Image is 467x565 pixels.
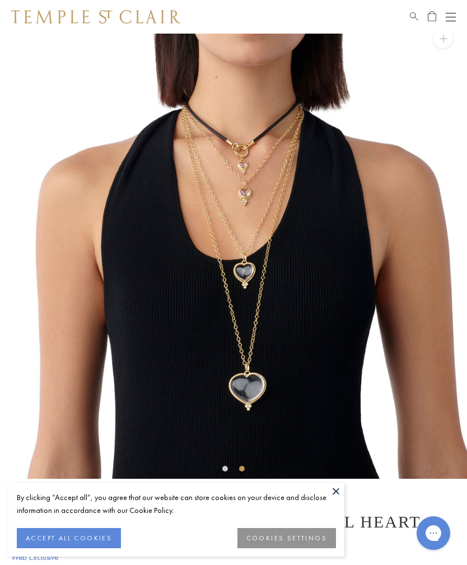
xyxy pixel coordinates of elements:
[17,491,336,517] div: By clicking “Accept all”, you agree that our website can store cookies on your device and disclos...
[11,10,180,24] img: Temple St. Clair
[17,528,121,548] button: ACCEPT ALL COOKIES
[446,10,456,24] button: Open navigation
[411,512,456,554] iframe: Gorgias live chat messenger
[410,10,418,24] a: Search
[428,10,436,24] a: Open Shopping Bag
[11,550,456,564] span: Web Exclusive
[237,528,336,548] button: COOKIES SETTINGS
